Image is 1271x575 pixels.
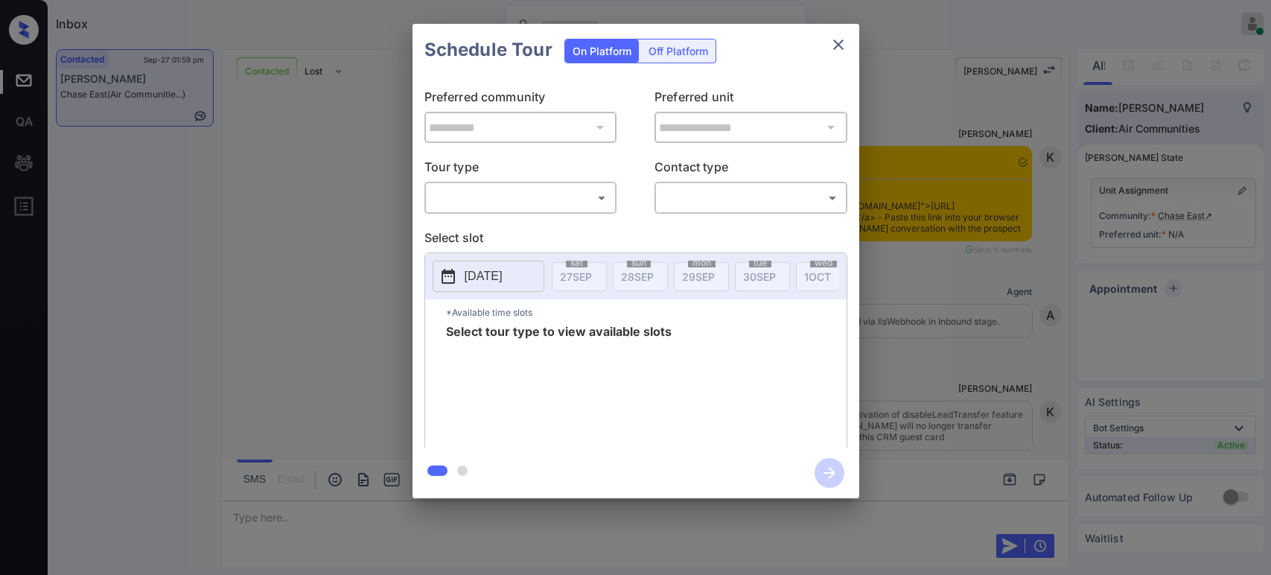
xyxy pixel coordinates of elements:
p: Preferred community [424,88,617,112]
div: On Platform [565,39,639,63]
p: Contact type [654,158,847,182]
div: Off Platform [641,39,716,63]
button: close [824,30,853,60]
p: *Available time slots [446,299,847,325]
p: Tour type [424,158,617,182]
button: [DATE] [433,261,544,292]
p: Select slot [424,229,847,252]
p: Preferred unit [654,88,847,112]
h2: Schedule Tour [412,24,564,76]
span: Select tour type to view available slots [446,325,672,445]
p: [DATE] [465,267,503,285]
